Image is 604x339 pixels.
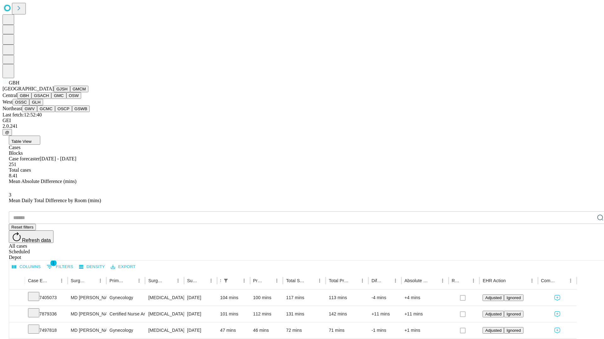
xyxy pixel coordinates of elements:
div: MD [PERSON_NAME] [PERSON_NAME] Md [71,322,103,338]
div: 7405073 [28,290,64,306]
button: Adjusted [483,294,504,301]
button: Sort [264,276,272,285]
button: GCMC [37,105,55,112]
div: +11 mins [405,306,445,322]
button: Export [109,262,137,272]
button: Sort [429,276,438,285]
div: [DATE] [187,290,214,306]
span: Ignored [506,328,521,333]
div: 112 mins [253,306,280,322]
button: Menu [358,276,367,285]
span: Total cases [9,167,31,173]
button: Menu [272,276,281,285]
button: GMCM [70,86,88,92]
span: Mean Daily Total Difference by Room (mins) [9,198,101,203]
div: Primary Service [109,278,125,283]
button: Expand [12,325,22,336]
button: Sort [382,276,391,285]
button: Menu [174,276,182,285]
div: Predicted In Room Duration [253,278,263,283]
span: GBH [9,80,20,85]
div: [MEDICAL_DATA] [MEDICAL_DATA] AND OR [MEDICAL_DATA] [148,322,181,338]
span: Case forecaster [9,156,40,161]
span: 1 [50,260,57,266]
button: OSCP [55,105,72,112]
span: 3 [9,192,11,197]
span: @ [5,130,9,135]
div: -4 mins [372,290,398,306]
div: 113 mins [329,290,365,306]
div: Surgery Name [148,278,164,283]
button: Adjusted [483,311,504,317]
button: Menu [240,276,249,285]
button: Ignored [504,327,523,334]
div: Gynecology [109,322,142,338]
button: Menu [57,276,66,285]
button: Expand [12,309,22,320]
div: GEI [3,118,601,123]
div: +4 mins [405,290,445,306]
div: 7879336 [28,306,64,322]
span: Northeast [3,106,22,111]
span: Refresh data [22,238,51,243]
span: [GEOGRAPHIC_DATA] [3,86,54,91]
div: Absolute Difference [405,278,429,283]
span: Table View [11,139,31,144]
button: Menu [207,276,215,285]
button: GSACH [31,92,51,99]
div: 100 mins [253,290,280,306]
div: 1 active filter [221,276,230,285]
div: 117 mins [286,290,322,306]
div: 72 mins [286,322,322,338]
button: Table View [9,136,40,145]
div: Total Predicted Duration [329,278,349,283]
div: MD [PERSON_NAME] [PERSON_NAME] Md [71,306,103,322]
button: @ [3,129,12,136]
div: [MEDICAL_DATA] [MEDICAL_DATA] REMOVAL TUBES AND/OR OVARIES FOR UTERUS 250GM OR LESS [148,290,181,306]
button: GJSH [54,86,70,92]
button: Menu [391,276,400,285]
div: -1 mins [372,322,398,338]
div: Case Epic Id [28,278,48,283]
button: Sort [506,276,515,285]
button: Sort [231,276,240,285]
div: Gynecology [109,290,142,306]
div: Total Scheduled Duration [286,278,306,283]
button: Sort [306,276,315,285]
button: Density [77,262,107,272]
span: Central [3,93,17,98]
button: Select columns [10,262,42,272]
button: Adjusted [483,327,504,334]
div: [MEDICAL_DATA] [MEDICAL_DATA] REMOVAL TUBES AND/OR OVARIES FOR UTERUS 250GM OR LESS [148,306,181,322]
div: Certified Nurse Anesthetist [109,306,142,322]
button: Refresh data [9,230,53,243]
span: Ignored [506,295,521,300]
button: Menu [96,276,105,285]
span: Adjusted [485,328,501,333]
div: +11 mins [372,306,398,322]
span: [DATE] - [DATE] [40,156,76,161]
span: Ignored [506,312,521,316]
div: 131 mins [286,306,322,322]
div: 7497818 [28,322,64,338]
div: 46 mins [253,322,280,338]
button: Sort [165,276,174,285]
span: Mean Absolute Difference (mins) [9,179,76,184]
span: 8.41 [9,173,18,178]
button: Show filters [45,262,75,272]
button: Ignored [504,294,523,301]
button: Show filters [221,276,230,285]
div: Scheduled In Room Duration [220,278,221,283]
button: Menu [528,276,536,285]
div: Surgery Date [187,278,197,283]
button: Menu [469,276,478,285]
span: Adjusted [485,295,501,300]
button: Sort [557,276,566,285]
div: Resolved in EHR [452,278,460,283]
div: [DATE] [187,322,214,338]
button: Expand [12,293,22,304]
button: Sort [349,276,358,285]
button: OSW [66,92,81,99]
button: Sort [126,276,135,285]
span: West [3,99,13,105]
